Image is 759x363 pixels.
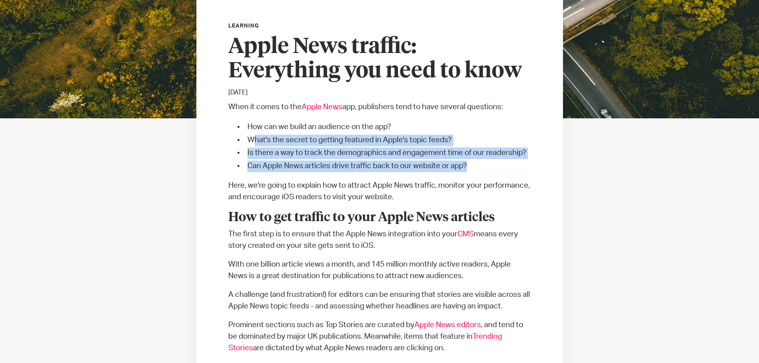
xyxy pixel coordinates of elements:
[228,22,259,30] div: Learning
[244,122,531,133] li: How can we build an audience on the app?
[457,230,474,238] a: CMS
[228,289,531,312] p: A challenge (and frustration!) for editors can be ensuring that stories are visible across all Ap...
[228,101,531,113] p: When it comes to the app, publishers tend to have several questions:
[228,228,531,251] p: The first step is to ensure that the Apple News integration into your means every story created o...
[302,103,342,111] a: Apple News
[244,135,531,146] li: What's the secret to getting featured in Apple's topic feeds?
[244,161,531,172] li: Can Apple News articles drive traffic back to our website or app?
[414,321,481,329] a: Apple News editors
[228,211,531,224] h2: How to get traffic to your Apple News articles
[228,88,531,97] p: [DATE]
[244,147,531,159] li: Is there a way to track the demographics and engagement time of our readership?
[228,35,531,84] h3: Apple News traffic: Everything you need to know
[228,180,531,203] p: Here, we're going to explain how to attract Apple News traffic, monitor your performance, and enc...
[228,259,531,282] p: With one billion article views a month, and 145 million monthly active readers, Apple News is a g...
[228,319,531,354] p: Prominent sections such as Top Stories are curated by , and tend to be dominated by major UK publ...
